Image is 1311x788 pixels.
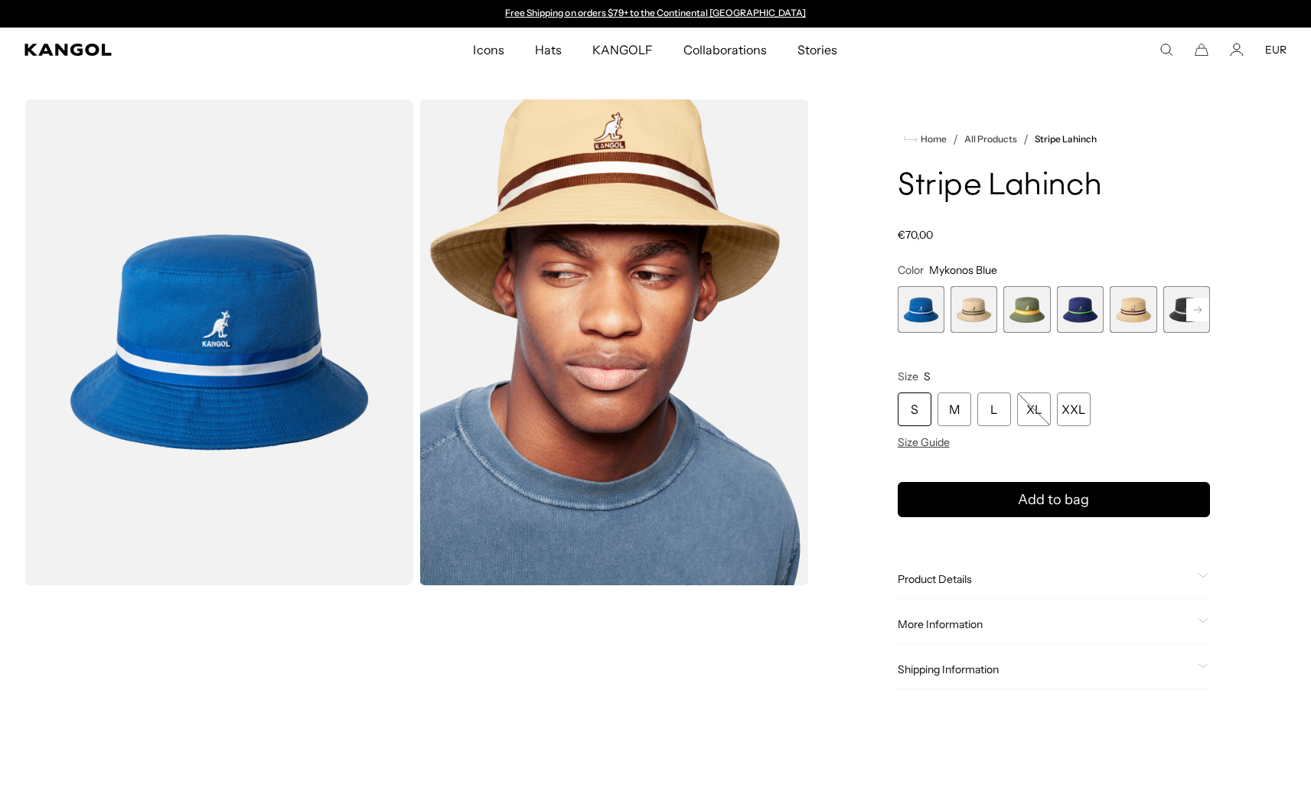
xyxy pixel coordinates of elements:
[898,617,1192,631] span: More Information
[782,28,853,72] a: Stories
[898,435,950,449] span: Size Guide
[1195,43,1208,57] button: Cart
[1003,286,1050,333] div: 3 of 9
[1159,43,1173,57] summary: Search here
[1017,130,1029,148] li: /
[947,130,958,148] li: /
[898,286,944,333] div: 1 of 9
[1110,286,1156,333] label: Oat
[1018,490,1089,510] span: Add to bag
[668,28,782,72] a: Collaborations
[898,170,1210,204] h1: Stripe Lahinch
[898,263,924,277] span: Color
[1110,286,1156,333] div: 5 of 9
[898,572,1192,586] span: Product Details
[1057,392,1091,426] div: XXL
[1035,134,1097,145] a: Stripe Lahinch
[1230,43,1244,57] a: Account
[1265,43,1287,57] button: EUR
[24,44,314,56] a: Kangol
[951,286,997,333] div: 2 of 9
[1163,286,1210,333] label: Black
[458,28,519,72] a: Icons
[898,286,944,333] label: Mykonos Blue
[964,134,1017,145] a: All Products
[1057,286,1104,333] div: 4 of 9
[898,392,931,426] div: S
[951,286,997,333] label: Beige
[898,663,1192,676] span: Shipping Information
[797,28,837,72] span: Stories
[498,8,814,20] div: Announcement
[577,28,668,72] a: KANGOLF
[938,392,971,426] div: M
[1057,286,1104,333] label: Navy
[24,99,809,585] product-gallery: Gallery Viewer
[419,99,808,585] img: oat
[918,134,947,145] span: Home
[592,28,653,72] span: KANGOLF
[1017,392,1051,426] div: XL
[898,482,1210,517] button: Add to bag
[898,130,1210,148] nav: breadcrumbs
[929,263,997,277] span: Mykonos Blue
[498,8,814,20] slideshow-component: Announcement bar
[904,132,947,146] a: Home
[1163,286,1210,333] div: 6 of 9
[1003,286,1050,333] label: Oil Green
[535,28,562,72] span: Hats
[683,28,767,72] span: Collaborations
[24,99,413,585] img: color-mykonos-blue
[520,28,577,72] a: Hats
[898,228,933,242] span: €70,00
[498,8,814,20] div: 1 of 2
[924,370,931,383] span: S
[473,28,504,72] span: Icons
[898,370,918,383] span: Size
[977,392,1011,426] div: L
[505,7,806,18] a: Free Shipping on orders $79+ to the Continental [GEOGRAPHIC_DATA]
